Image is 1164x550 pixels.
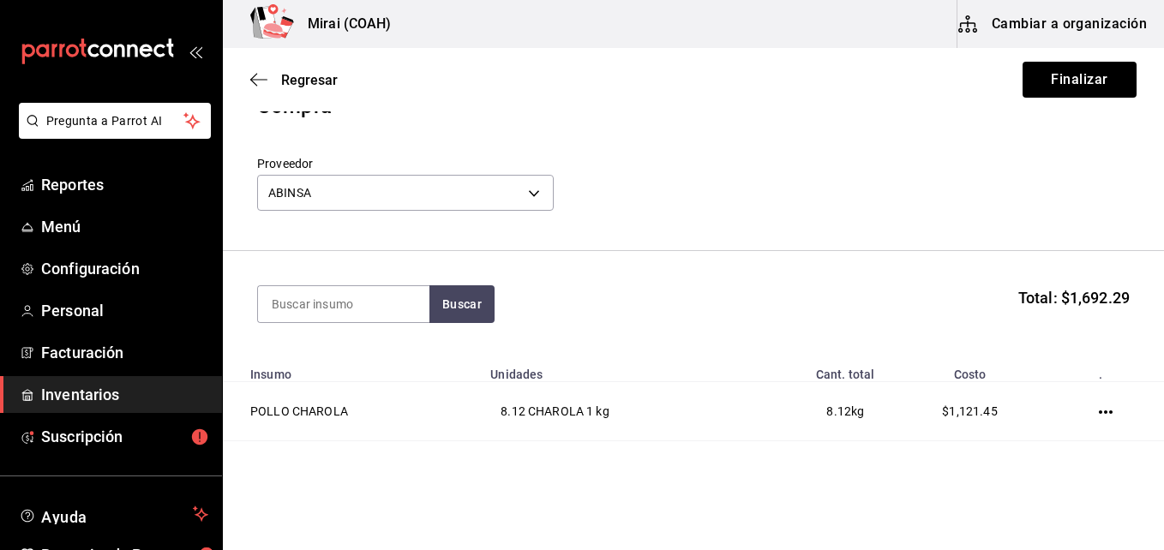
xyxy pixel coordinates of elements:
[41,383,208,406] span: Inventarios
[826,404,851,418] span: 8.12
[19,103,211,139] button: Pregunta a Parrot AI
[1018,286,1130,309] span: Total: $1,692.29
[41,504,186,524] span: Ayuda
[745,382,885,441] td: kg
[223,441,480,500] td: NUGGET
[745,357,885,382] th: Cant. total
[480,382,744,441] td: 8.12 CHAROLA 1 kg
[257,158,554,170] label: Proveedor
[41,215,208,238] span: Menú
[41,299,208,322] span: Personal
[41,173,208,196] span: Reportes
[1055,357,1164,382] th: .
[258,286,429,322] input: Buscar insumo
[41,257,208,280] span: Configuración
[46,112,184,130] span: Pregunta a Parrot AI
[1023,62,1137,98] button: Finalizar
[281,72,338,88] span: Regresar
[189,45,202,58] button: open_drawer_menu
[480,357,744,382] th: Unidades
[250,72,338,88] button: Regresar
[12,124,211,142] a: Pregunta a Parrot AI
[223,382,480,441] td: POLLO CHAROLA
[745,441,885,500] td: kg
[480,441,744,500] td: 2 BOLSA 1 kg
[294,14,392,34] h3: Mirai (COAH)
[429,285,495,323] button: Buscar
[942,404,997,418] span: $1,121.45
[41,425,208,448] span: Suscripción
[223,357,480,382] th: Insumo
[257,175,554,211] div: ABINSA
[41,341,208,364] span: Facturación
[885,357,1054,382] th: Costo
